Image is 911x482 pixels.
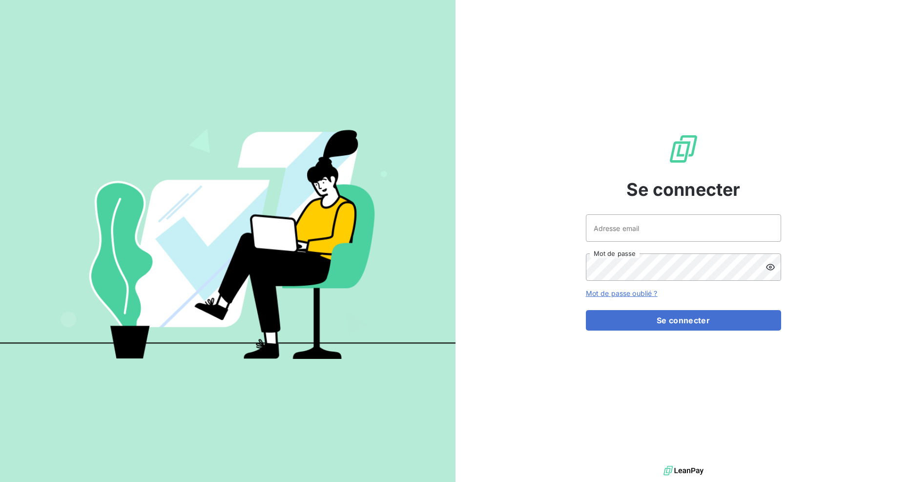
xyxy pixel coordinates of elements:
a: Mot de passe oublié ? [586,289,658,297]
button: Se connecter [586,310,781,331]
img: Logo LeanPay [668,133,699,165]
img: logo [663,463,704,478]
span: Se connecter [626,176,741,203]
input: placeholder [586,214,781,242]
